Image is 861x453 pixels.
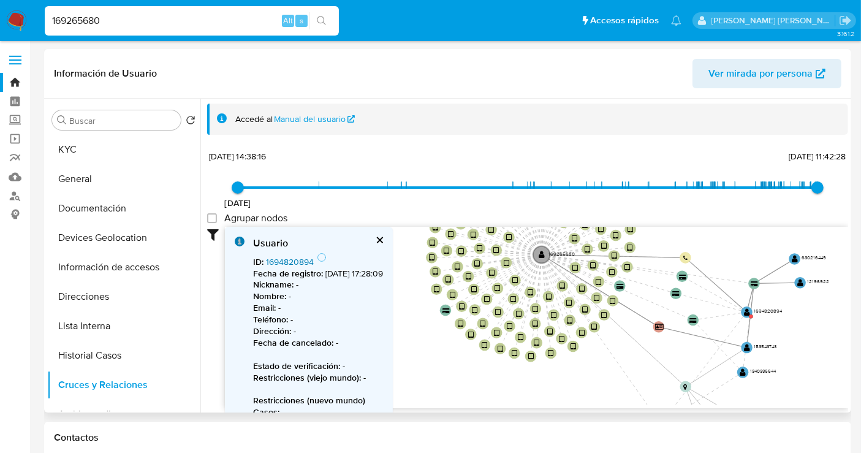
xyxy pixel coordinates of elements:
[740,368,746,376] text: 
[446,276,451,284] text: 
[253,372,383,384] p: -
[567,317,572,325] text: 
[484,295,490,303] text: 
[429,254,434,262] text: 
[494,329,499,337] text: 
[495,285,501,293] text: 
[47,223,200,253] button: Devices Geolocation
[235,113,273,125] span: Accedé al
[744,344,750,352] text: 
[671,15,681,26] a: Notificaciones
[253,325,383,337] p: -
[433,224,438,232] text: 
[47,135,200,164] button: KYC
[592,323,597,331] text: 
[559,283,565,291] text: 
[47,194,200,223] button: Documentación
[624,264,630,272] text: 
[47,341,200,370] button: Historial Casos
[602,311,607,319] text: 
[512,276,518,284] text: 
[253,406,383,418] p: -
[69,115,176,126] input: Buscar
[601,243,607,251] text: 
[253,406,279,418] b: Casos :
[585,246,590,254] text: 
[551,311,556,319] text: 
[598,226,604,234] text: 
[610,297,616,305] text: 
[488,226,494,234] text: 
[628,244,633,252] text: 
[225,197,251,209] span: [DATE]
[807,278,829,285] text: 12196922
[494,246,499,254] text: 
[596,278,602,286] text: 
[47,282,200,311] button: Direcciones
[253,279,383,291] p: -
[459,248,465,256] text: 
[253,290,286,302] b: Nombre :
[797,279,803,287] text: 
[47,370,200,400] button: Cruces y Relaciones
[504,259,509,267] text: 
[253,302,383,314] p: -
[471,286,477,294] text: 
[673,291,680,297] text: 
[567,299,572,307] text: 
[275,113,355,125] a: Manual del usuario
[444,247,450,255] text: 
[45,13,339,29] input: Buscar usuario o caso...
[579,329,585,337] text: 
[466,273,471,281] text: 
[583,221,588,229] text: 
[754,307,783,314] text: 1694820894
[253,268,383,280] p: [DATE] 17:28:09
[253,256,264,268] b: ID :
[434,286,439,294] text: 
[253,291,383,302] p: -
[209,150,266,162] span: [DATE] 14:38:16
[751,281,758,286] text: 
[253,371,361,384] b: Restricciones (viejo mundo) :
[253,278,294,291] b: Nickname :
[683,255,688,261] text: 
[47,253,200,282] button: Información de accesos
[679,274,686,280] text: 
[253,237,383,250] div: Usuario
[518,333,523,341] text: 
[539,251,545,259] text: 
[448,230,453,238] text: 
[616,283,624,289] text: 
[792,255,798,263] text: 
[186,115,195,129] button: Volver al orden por defecto
[253,302,276,314] b: Email :
[750,367,776,375] text: 1340336644
[528,289,533,297] text: 
[507,322,512,330] text: 
[533,320,538,328] text: 
[528,353,534,361] text: 
[207,213,217,223] input: Agrupar nodos
[458,320,463,328] text: 
[789,150,846,162] span: [DATE] 11:42:28
[253,360,383,372] p: -
[690,318,697,323] text: 
[506,234,512,242] text: 
[692,59,841,88] button: Ver mirada por persona
[548,349,554,357] text: 
[47,311,200,341] button: Lista Interna
[533,305,539,313] text: 
[472,306,478,314] text: 
[512,349,517,357] text: 
[708,59,813,88] span: Ver mirada por persona
[684,384,688,390] text: 
[253,360,340,372] b: Estado de verificación :
[455,263,460,271] text: 
[468,331,474,339] text: 
[224,212,287,224] span: Agrupar nodos
[300,15,303,26] span: s
[594,294,599,302] text: 
[47,400,200,429] button: Archivos adjuntos
[711,15,835,26] p: nancy.sanchezgarcia@mercadolibre.com.mx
